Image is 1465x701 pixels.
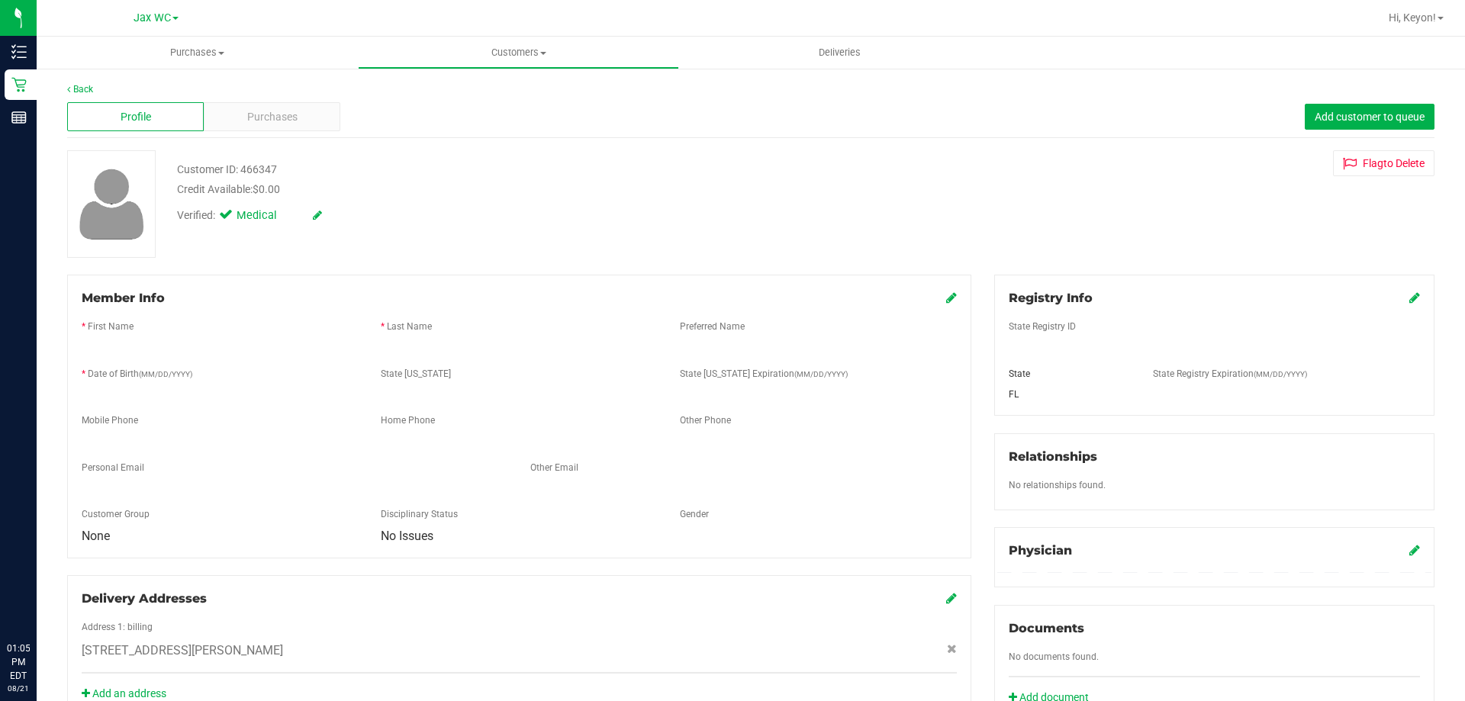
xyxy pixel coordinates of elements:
[247,109,298,125] span: Purchases
[82,413,138,427] label: Mobile Phone
[139,370,192,378] span: (MM/DD/YYYY)
[530,461,578,474] label: Other Email
[37,37,358,69] a: Purchases
[1333,150,1434,176] button: Flagto Delete
[177,182,849,198] div: Credit Available:
[134,11,171,24] span: Jax WC
[82,642,283,660] span: [STREET_ADDRESS][PERSON_NAME]
[997,387,1142,401] div: FL
[381,367,451,381] label: State [US_STATE]
[679,37,1000,69] a: Deliveries
[381,507,458,521] label: Disciplinary Status
[1009,651,1099,662] span: No documents found.
[1254,370,1307,378] span: (MM/DD/YYYY)
[997,367,1142,381] div: State
[1315,111,1425,123] span: Add customer to queue
[253,183,280,195] span: $0.00
[1305,104,1434,130] button: Add customer to queue
[359,46,678,59] span: Customers
[82,291,165,305] span: Member Info
[680,413,731,427] label: Other Phone
[798,46,881,59] span: Deliveries
[1009,478,1106,492] label: No relationships found.
[82,507,150,521] label: Customer Group
[82,529,110,543] span: None
[387,320,432,333] label: Last Name
[7,642,30,683] p: 01:05 PM EDT
[7,683,30,694] p: 08/21
[67,84,93,95] a: Back
[88,367,192,381] label: Date of Birth
[82,461,144,474] label: Personal Email
[381,529,433,543] span: No Issues
[15,579,61,625] iframe: Resource center
[37,46,358,59] span: Purchases
[1009,291,1093,305] span: Registry Info
[11,44,27,59] inline-svg: Inventory
[237,207,298,224] span: Medical
[1009,449,1097,464] span: Relationships
[680,367,848,381] label: State [US_STATE] Expiration
[1153,367,1307,381] label: State Registry Expiration
[381,413,435,427] label: Home Phone
[82,620,153,634] label: Address 1: billing
[11,77,27,92] inline-svg: Retail
[680,507,709,521] label: Gender
[121,109,151,125] span: Profile
[1009,320,1076,333] label: State Registry ID
[1389,11,1436,24] span: Hi, Keyon!
[177,162,277,178] div: Customer ID: 466347
[82,591,207,606] span: Delivery Addresses
[177,207,322,224] div: Verified:
[88,320,134,333] label: First Name
[72,165,152,243] img: user-icon.png
[1009,543,1072,558] span: Physician
[794,370,848,378] span: (MM/DD/YYYY)
[680,320,745,333] label: Preferred Name
[11,110,27,125] inline-svg: Reports
[82,687,166,699] a: Add an address
[358,37,679,69] a: Customers
[1009,621,1084,635] span: Documents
